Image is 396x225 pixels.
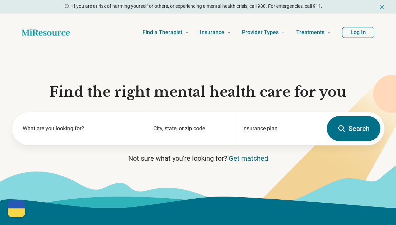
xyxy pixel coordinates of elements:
a: Get matched [229,154,268,162]
span: Provider Types [242,28,279,37]
p: Not sure what you’re looking for? [12,154,385,163]
button: Log In [342,27,374,38]
p: If you are at risk of harming yourself or others, or experiencing a mental health crisis, call 98... [72,3,322,10]
button: Dismiss [378,3,385,11]
span: Insurance [200,28,224,37]
a: Provider Types [242,19,285,46]
h1: Find the right mental health care for you [12,83,385,101]
a: Find a Therapist [143,19,189,46]
a: Insurance [200,19,231,46]
span: Find a Therapist [143,28,182,37]
span: Treatments [296,28,324,37]
label: What are you looking for? [23,125,137,133]
button: Search [327,116,380,141]
a: Treatments [296,19,331,46]
a: Home page [22,26,70,39]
